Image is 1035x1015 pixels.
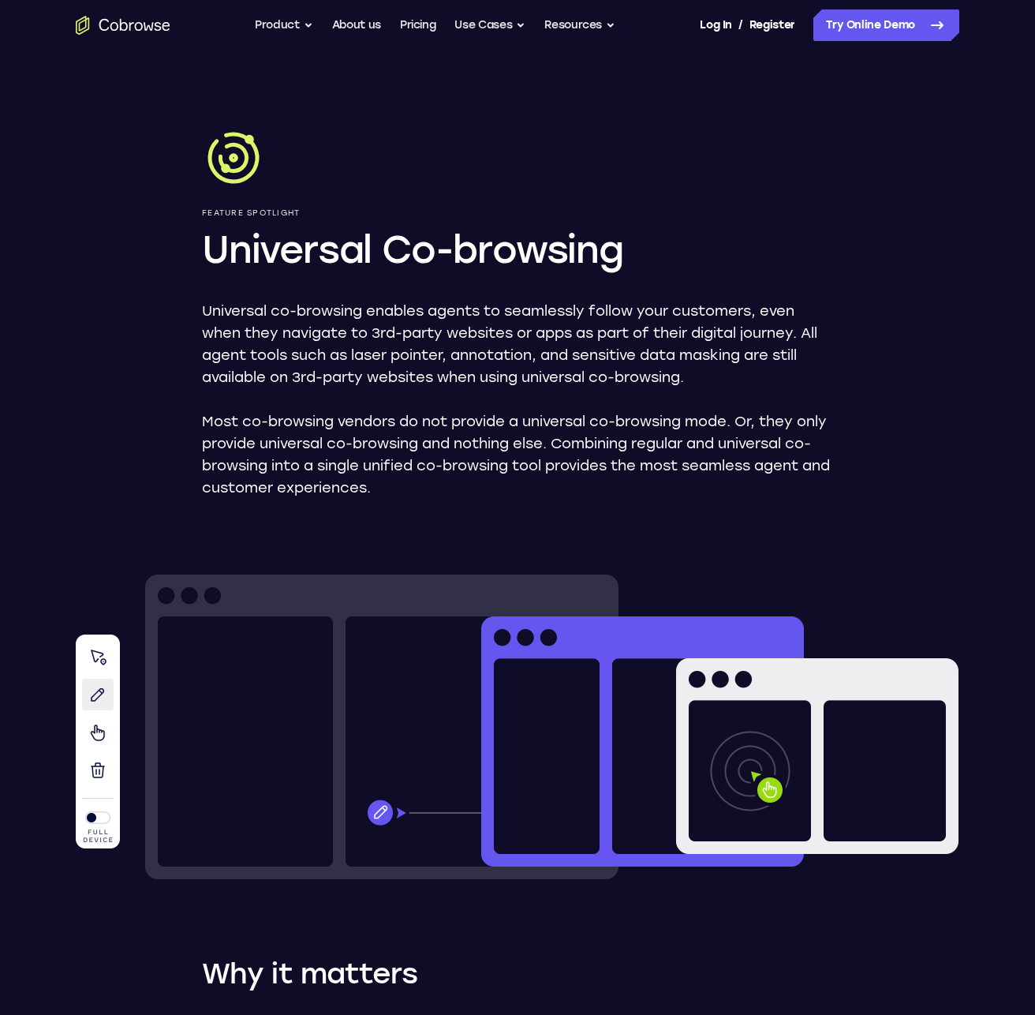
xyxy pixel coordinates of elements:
p: Universal co-browsing enables agents to seamlessly follow your customers, even when they navigate... [202,300,833,388]
button: Resources [544,9,615,41]
img: Universal Co-browsing [202,126,265,189]
span: / [738,16,743,35]
h2: Why it matters [202,955,833,993]
a: Log In [700,9,731,41]
button: Use Cases [454,9,525,41]
img: Window wireframes with cobrowse components [76,575,959,879]
p: Feature Spotlight [202,208,833,218]
a: About us [332,9,381,41]
button: Product [255,9,313,41]
a: Try Online Demo [813,9,959,41]
a: Pricing [400,9,436,41]
h1: Universal Co-browsing [202,224,833,275]
p: Most co-browsing vendors do not provide a universal co-browsing mode. Or, they only provide unive... [202,410,833,499]
a: Register [749,9,795,41]
a: Go to the home page [76,16,170,35]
